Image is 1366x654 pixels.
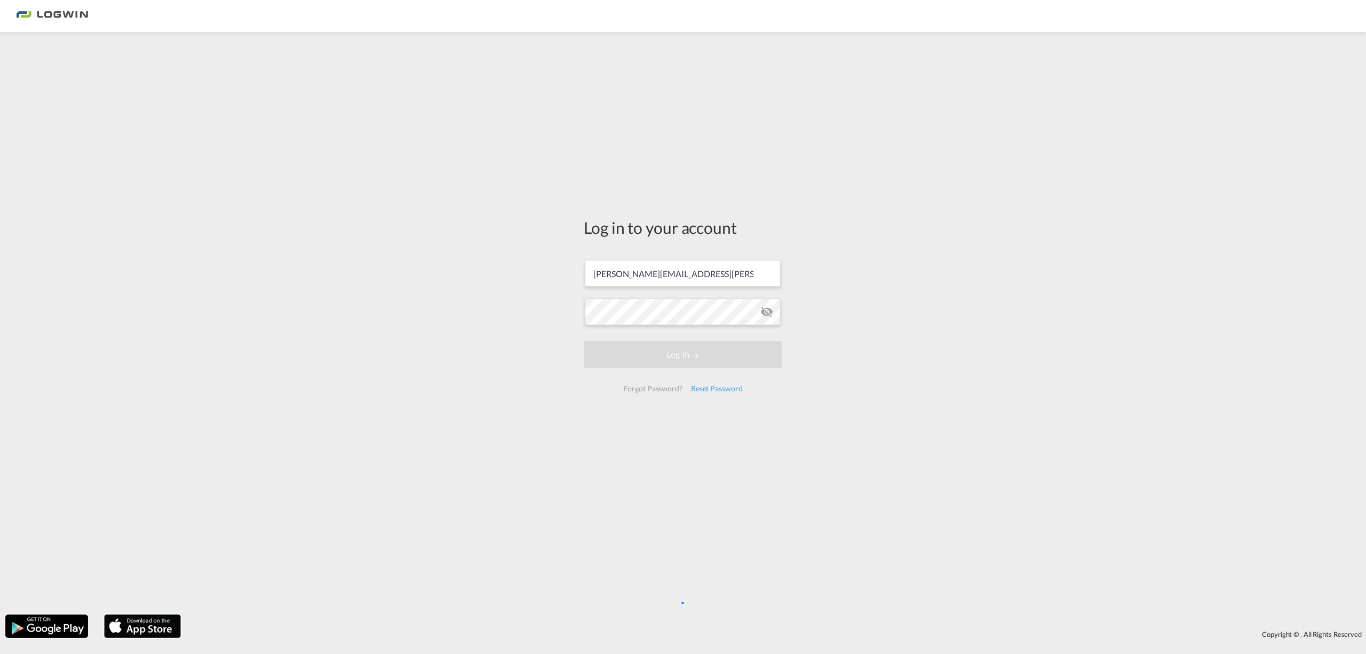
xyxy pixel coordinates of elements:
div: Log in to your account [584,216,782,239]
img: 2761ae10d95411efa20a1f5e0282d2d7.png [16,4,88,28]
img: apple.png [103,613,182,639]
md-icon: icon-eye-off [760,305,773,318]
input: Enter email/phone number [585,260,781,287]
div: Copyright © . All Rights Reserved [186,625,1366,643]
div: Reset Password [687,379,747,398]
button: LOGIN [584,341,782,368]
div: Forgot Password? [619,379,686,398]
img: google.png [4,613,89,639]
